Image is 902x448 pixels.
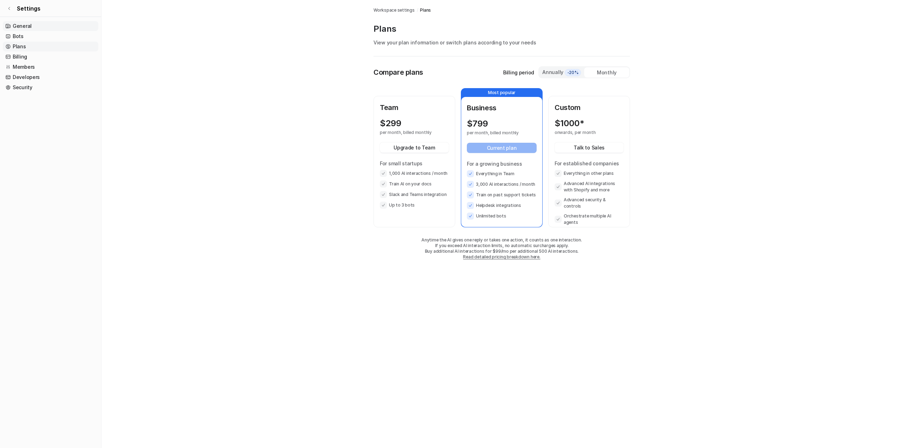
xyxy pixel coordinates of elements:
[555,130,611,135] p: onwards, per month
[467,143,537,153] button: Current plan
[467,213,537,220] li: Unlimited bots
[373,7,415,13] a: Workspace settings
[380,160,449,167] p: For small startups
[373,243,630,248] p: If you exceed AI interaction limits, no automatic surcharges apply.
[373,248,630,254] p: Buy additional AI interactions for $99/mo per additional 500 AI interactions.
[417,7,418,13] span: /
[467,170,537,177] li: Everything in Team
[380,130,436,135] p: per month, billed monthly
[555,160,624,167] p: For established companies
[467,202,537,209] li: Helpdesk integrations
[555,142,624,153] button: Talk to Sales
[555,213,624,226] li: Orchestrate multiple AI agents
[3,72,98,82] a: Developers
[3,62,98,72] a: Members
[380,142,449,153] button: Upgrade to Team
[467,191,537,198] li: Train on past support tickets
[565,69,581,76] span: -20%
[3,42,98,51] a: Plans
[463,254,540,259] a: Read detailed pricing breakdown here.
[420,7,431,13] a: Plans
[555,170,624,177] li: Everything in other plans
[542,68,581,76] div: Annually
[380,102,449,113] p: Team
[380,170,449,177] li: 1,000 AI interactions / month
[555,118,584,128] p: $ 1000*
[3,21,98,31] a: General
[584,67,629,78] div: Monthly
[461,88,542,97] p: Most popular
[467,130,524,136] p: per month, billed monthly
[467,119,488,129] p: $ 799
[3,31,98,41] a: Bots
[3,52,98,62] a: Billing
[373,67,423,78] p: Compare plans
[555,102,624,113] p: Custom
[380,180,449,188] li: Train AI on your docs
[555,180,624,193] li: Advanced AI integrations with Shopify and more
[555,197,624,209] li: Advanced security & controls
[380,191,449,198] li: Slack and Teams integration
[380,118,401,128] p: $ 299
[467,181,537,188] li: 3,000 AI interactions / month
[373,237,630,243] p: Anytime the AI gives one reply or takes one action, it counts as one interaction.
[503,69,534,76] p: Billing period
[373,39,630,46] p: View your plan information or switch plans according to your needs
[467,160,537,167] p: For a growing business
[373,23,630,35] p: Plans
[380,202,449,209] li: Up to 3 bots
[467,103,537,113] p: Business
[3,82,98,92] a: Security
[17,4,41,13] span: Settings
